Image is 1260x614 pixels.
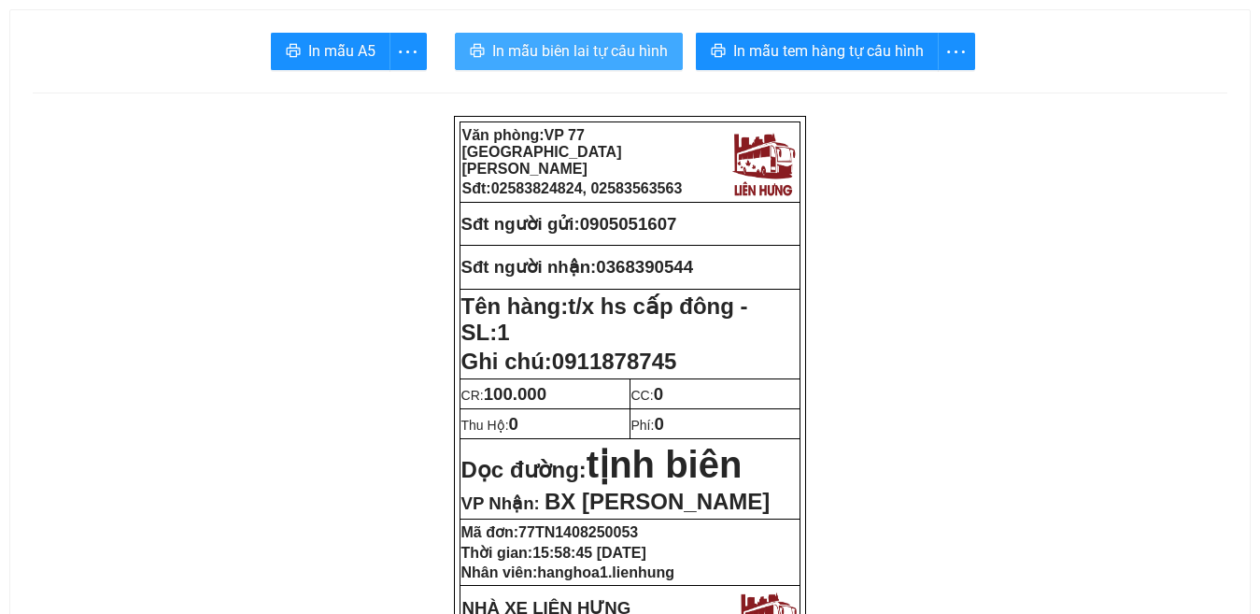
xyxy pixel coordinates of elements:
button: more [938,33,975,70]
span: 1 [497,320,509,345]
span: Phí: [631,418,664,433]
span: printer [286,43,301,61]
span: tịnh biên [587,444,743,485]
img: logo [728,127,799,198]
span: CC: [631,388,664,403]
span: printer [711,43,726,61]
span: In mẫu tem hàng tự cấu hình [733,39,924,63]
span: VP Nhận: [461,493,540,513]
span: hanghoa1.lienhung [537,564,674,580]
span: more [390,40,426,64]
strong: Sđt: [462,180,683,196]
span: 0 [509,414,518,434]
span: 15:58:45 [DATE] [532,545,646,561]
span: BX [PERSON_NAME] [545,489,770,514]
strong: Mã đơn: [461,524,639,540]
span: 0368390544 [596,257,693,277]
span: t/x hs cấp đông - SL: [461,293,748,345]
button: printerIn mẫu tem hàng tự cấu hình [696,33,939,70]
span: Ghi chú: [461,349,677,374]
span: VP 77 [GEOGRAPHIC_DATA][PERSON_NAME] [462,127,622,177]
span: 77TN1408250053 [518,524,638,540]
span: printer [470,43,485,61]
button: more [389,33,427,70]
span: CR: [461,388,547,403]
span: In mẫu biên lai tự cấu hình [492,39,668,63]
span: In mẫu A5 [308,39,375,63]
span: 0905051607 [580,214,677,234]
span: Thu Hộ: [461,418,518,433]
span: 0911878745 [552,349,676,374]
span: 0 [654,384,663,404]
button: printerIn mẫu biên lai tự cấu hình [455,33,683,70]
span: 02583824824, 02583563563 [491,180,683,196]
strong: Sđt người nhận: [461,257,597,277]
span: more [939,40,974,64]
span: 0 [654,414,663,434]
strong: Thời gian: [461,545,646,561]
strong: Sđt người gửi: [461,214,580,234]
span: 100.000 [484,384,546,404]
strong: Nhân viên: [461,564,674,580]
strong: Dọc đường: [461,457,743,482]
button: printerIn mẫu A5 [271,33,390,70]
strong: Tên hàng: [461,293,748,345]
strong: Văn phòng: [462,127,622,177]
